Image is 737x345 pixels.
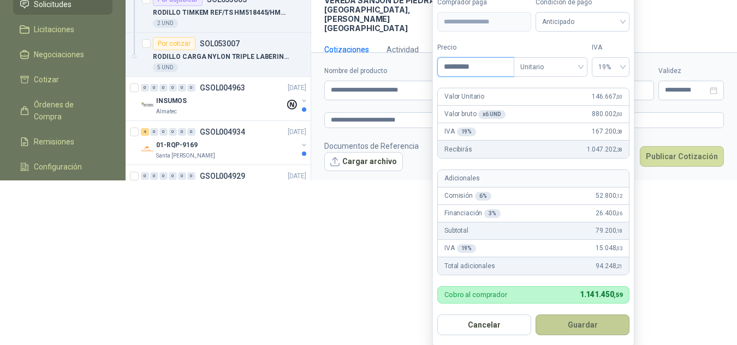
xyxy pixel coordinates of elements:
[153,37,195,50] div: Por cotizar
[580,290,622,299] span: 1.141.450
[444,261,495,271] p: Total adicionales
[444,208,501,219] p: Financiación
[156,107,177,116] p: Almatec
[444,109,506,119] p: Valor bruto
[598,59,623,75] span: 19%
[444,92,484,102] p: Valor Unitario
[13,19,112,40] a: Licitaciones
[478,110,505,119] div: x 6 UND
[126,33,311,77] a: Por cotizarSOL053007RODILLO CARGA NYLON TRIPLE LABERINTO DE5 UND
[596,226,622,236] span: 79.200
[178,128,186,136] div: 0
[324,66,502,76] label: Nombre del producto
[159,84,168,92] div: 0
[437,314,531,335] button: Cancelar
[141,99,154,112] img: Company Logo
[159,172,168,180] div: 0
[200,128,245,136] p: GSOL004934
[159,128,168,136] div: 0
[592,126,622,137] span: 167.200
[150,172,158,180] div: 0
[187,172,195,180] div: 0
[169,84,177,92] div: 0
[457,128,477,136] div: 19 %
[141,84,149,92] div: 0
[444,144,472,155] p: Recibirás
[616,111,622,117] span: ,00
[150,128,158,136] div: 0
[34,49,84,60] span: Negociaciones
[614,292,622,299] span: ,59
[153,8,289,18] p: RODILLO TIMKEM REF/TS HM518445/HM518410
[616,245,622,251] span: ,03
[444,191,491,201] p: Comisión
[153,52,289,62] p: RODILLO CARGA NYLON TRIPLE LABERINTO DE
[34,161,82,173] span: Configuración
[484,209,501,218] div: 3 %
[141,125,308,160] a: 4 0 0 0 0 0 GSOL004934[DATE] Company Logo01-RQP-9169Santa [PERSON_NAME]
[178,172,186,180] div: 0
[156,96,187,106] p: INSUMOS
[444,226,468,236] p: Subtotal
[536,314,629,335] button: Guardar
[200,172,245,180] p: GSOL004929
[187,84,195,92] div: 0
[178,84,186,92] div: 0
[169,128,177,136] div: 0
[141,128,149,136] div: 4
[457,244,477,253] div: 19 %
[288,127,306,137] p: [DATE]
[13,156,112,177] a: Configuración
[616,147,622,153] span: ,38
[34,74,59,86] span: Cotizar
[187,128,195,136] div: 0
[153,63,178,72] div: 5 UND
[640,146,724,167] button: Publicar Cotización
[658,66,724,76] label: Validez
[13,94,112,127] a: Órdenes de Compra
[616,228,622,234] span: ,18
[596,191,622,201] span: 52.800
[616,263,622,269] span: ,21
[141,170,308,204] a: 0 0 0 0 0 0 GSOL004929[DATE]
[34,23,74,35] span: Licitaciones
[596,243,622,253] span: 15.048
[475,192,491,201] div: 6 %
[596,208,622,219] span: 26.400
[520,59,581,75] span: Unitario
[444,243,476,253] p: IVA
[200,40,240,47] p: SOL053007
[13,131,112,152] a: Remisiones
[587,144,622,155] span: 1.047.202
[444,126,476,137] p: IVA
[616,193,622,199] span: ,12
[592,43,629,53] label: IVA
[444,291,507,298] p: Cobro al comprador
[437,43,514,53] label: Precio
[156,152,215,160] p: Santa [PERSON_NAME]
[141,143,154,156] img: Company Logo
[324,44,369,56] div: Cotizaciones
[324,152,403,172] button: Cargar archivo
[542,14,623,30] span: Anticipado
[13,44,112,65] a: Negociaciones
[34,136,74,148] span: Remisiones
[288,83,306,93] p: [DATE]
[288,171,306,181] p: [DATE]
[616,129,622,135] span: ,38
[592,92,622,102] span: 146.667
[150,84,158,92] div: 0
[616,94,622,100] span: ,00
[141,172,149,180] div: 0
[153,19,178,28] div: 2 UND
[13,69,112,90] a: Cotizar
[592,109,622,119] span: 880.002
[616,210,622,216] span: ,06
[200,84,245,92] p: GSOL004963
[34,99,102,123] span: Órdenes de Compra
[156,140,198,150] p: 01-RQP-9169
[141,81,308,116] a: 0 0 0 0 0 0 GSOL004963[DATE] Company LogoINSUMOSAlmatec
[324,140,419,152] p: Documentos de Referencia
[169,172,177,180] div: 0
[444,173,479,184] p: Adicionales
